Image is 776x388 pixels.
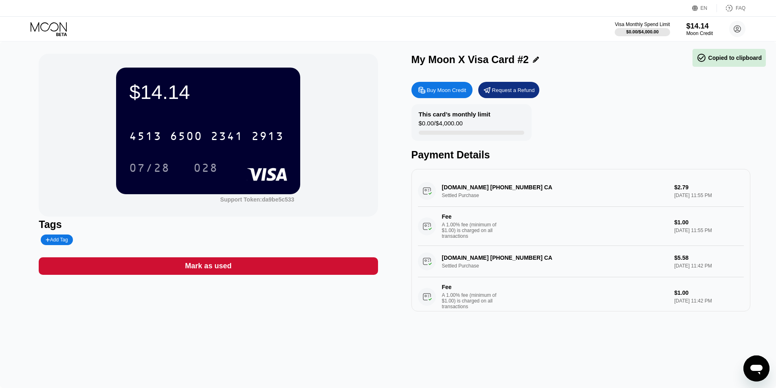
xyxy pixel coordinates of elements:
[418,277,744,316] div: FeeA 1.00% fee (minimum of $1.00) is charged on all transactions$1.00[DATE] 11:42 PM
[220,196,295,203] div: Support Token: da9be5c533
[129,131,162,144] div: 4513
[686,31,713,36] div: Moon Credit
[442,213,499,220] div: Fee
[697,53,706,63] span: 
[418,207,744,246] div: FeeA 1.00% fee (minimum of $1.00) is charged on all transactions$1.00[DATE] 11:55 PM
[170,131,202,144] div: 6500
[185,261,231,271] div: Mark as used
[411,82,473,98] div: Buy Moon Credit
[615,22,670,36] div: Visa Monthly Spend Limit$0.00/$4,000.00
[686,22,713,31] div: $14.14
[39,219,378,230] div: Tags
[193,162,218,175] div: 028
[124,126,289,146] div: 4513650023412913
[427,87,466,94] div: Buy Moon Credit
[442,222,503,239] div: A 1.00% fee (minimum of $1.00) is charged on all transactions
[701,5,708,11] div: EN
[492,87,535,94] div: Request a Refund
[674,298,743,304] div: [DATE] 11:42 PM
[626,29,659,34] div: $0.00 / $4,000.00
[41,235,73,245] div: Add Tag
[697,53,762,63] div: Copied to clipboard
[736,5,745,11] div: FAQ
[129,162,170,175] div: 07/28
[411,149,750,161] div: Payment Details
[686,22,713,36] div: $14.14Moon Credit
[442,284,499,290] div: Fee
[187,158,224,178] div: 028
[39,257,378,275] div: Mark as used
[717,4,745,12] div: FAQ
[674,219,743,226] div: $1.00
[674,289,743,296] div: $1.00
[411,54,529,66] div: My Moon X Visa Card #2
[478,82,539,98] div: Request a Refund
[419,120,463,131] div: $0.00 / $4,000.00
[129,81,287,103] div: $14.14
[615,22,670,27] div: Visa Monthly Spend Limit
[220,196,295,203] div: Support Token:da9be5c533
[251,131,284,144] div: 2913
[123,158,176,178] div: 07/28
[674,228,743,233] div: [DATE] 11:55 PM
[211,131,243,144] div: 2341
[46,237,68,243] div: Add Tag
[692,4,717,12] div: EN
[442,292,503,309] div: A 1.00% fee (minimum of $1.00) is charged on all transactions
[743,355,769,381] iframe: Button to launch messaging window
[419,111,490,118] div: This card’s monthly limit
